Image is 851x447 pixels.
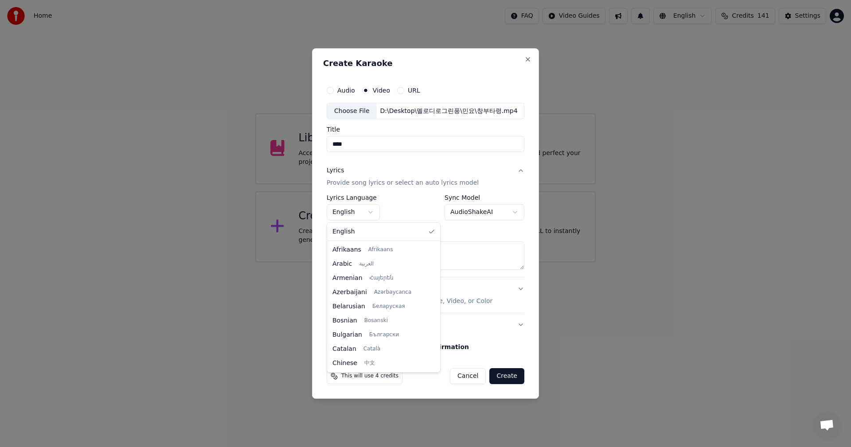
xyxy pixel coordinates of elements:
[363,346,380,353] span: Català
[332,227,355,236] span: English
[332,260,352,268] span: Arabic
[332,316,357,325] span: Bosnian
[332,359,357,368] span: Chinese
[372,303,405,310] span: Беларуская
[368,246,393,253] span: Afrikaans
[332,302,365,311] span: Belarusian
[369,331,399,338] span: Български
[332,288,367,297] span: Azerbaijani
[364,317,388,324] span: Bosanski
[332,245,361,254] span: Afrikaans
[374,289,411,296] span: Azərbaycanca
[370,275,394,282] span: Հայերեն
[332,345,356,354] span: Catalan
[364,360,375,367] span: 中文
[359,260,374,268] span: العربية
[332,274,363,283] span: Armenian
[332,330,362,339] span: Bulgarian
